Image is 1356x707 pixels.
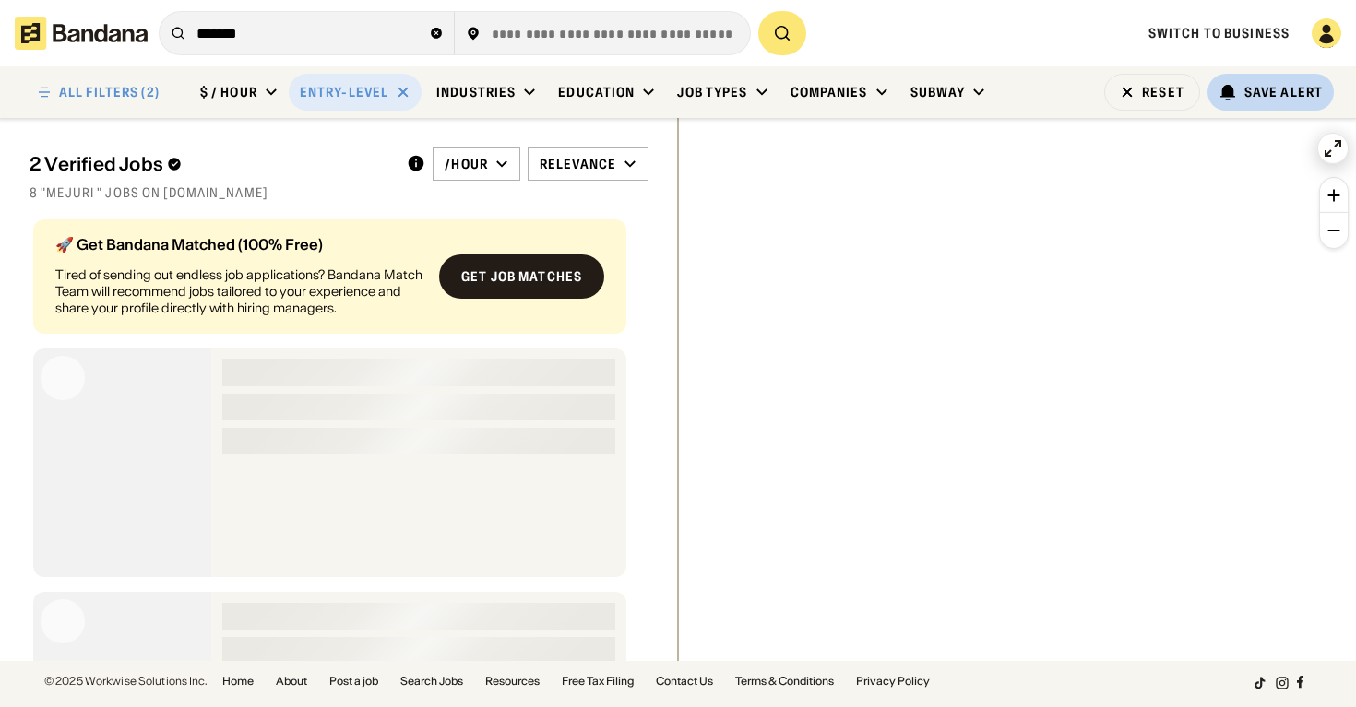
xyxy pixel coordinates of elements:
[30,184,648,201] div: 8 "Mejuri " jobs on [DOMAIN_NAME]
[735,676,834,687] a: Terms & Conditions
[276,676,307,687] a: About
[436,84,516,100] div: Industries
[400,676,463,687] a: Search Jobs
[562,676,634,687] a: Free Tax Filing
[791,84,868,100] div: Companies
[15,17,148,50] img: Bandana logotype
[300,84,388,100] div: Entry-Level
[1244,84,1323,100] div: Save Alert
[222,676,254,687] a: Home
[55,266,424,317] div: Tired of sending out endless job applications? Bandana Match Team will recommend jobs tailored to...
[445,156,488,172] div: /hour
[485,676,540,687] a: Resources
[1142,86,1184,99] div: Reset
[656,676,713,687] a: Contact Us
[540,156,616,172] div: Relevance
[329,676,378,687] a: Post a job
[461,270,582,283] div: Get job matches
[856,676,930,687] a: Privacy Policy
[200,84,257,100] div: $ / hour
[44,676,208,687] div: © 2025 Workwise Solutions Inc.
[55,237,424,252] div: 🚀 Get Bandana Matched (100% Free)
[30,153,392,175] div: 2 Verified Jobs
[1148,25,1290,41] a: Switch to Business
[677,84,747,100] div: Job Types
[59,86,160,99] div: ALL FILTERS (2)
[558,84,635,100] div: Education
[910,84,966,100] div: Subway
[30,212,648,661] div: grid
